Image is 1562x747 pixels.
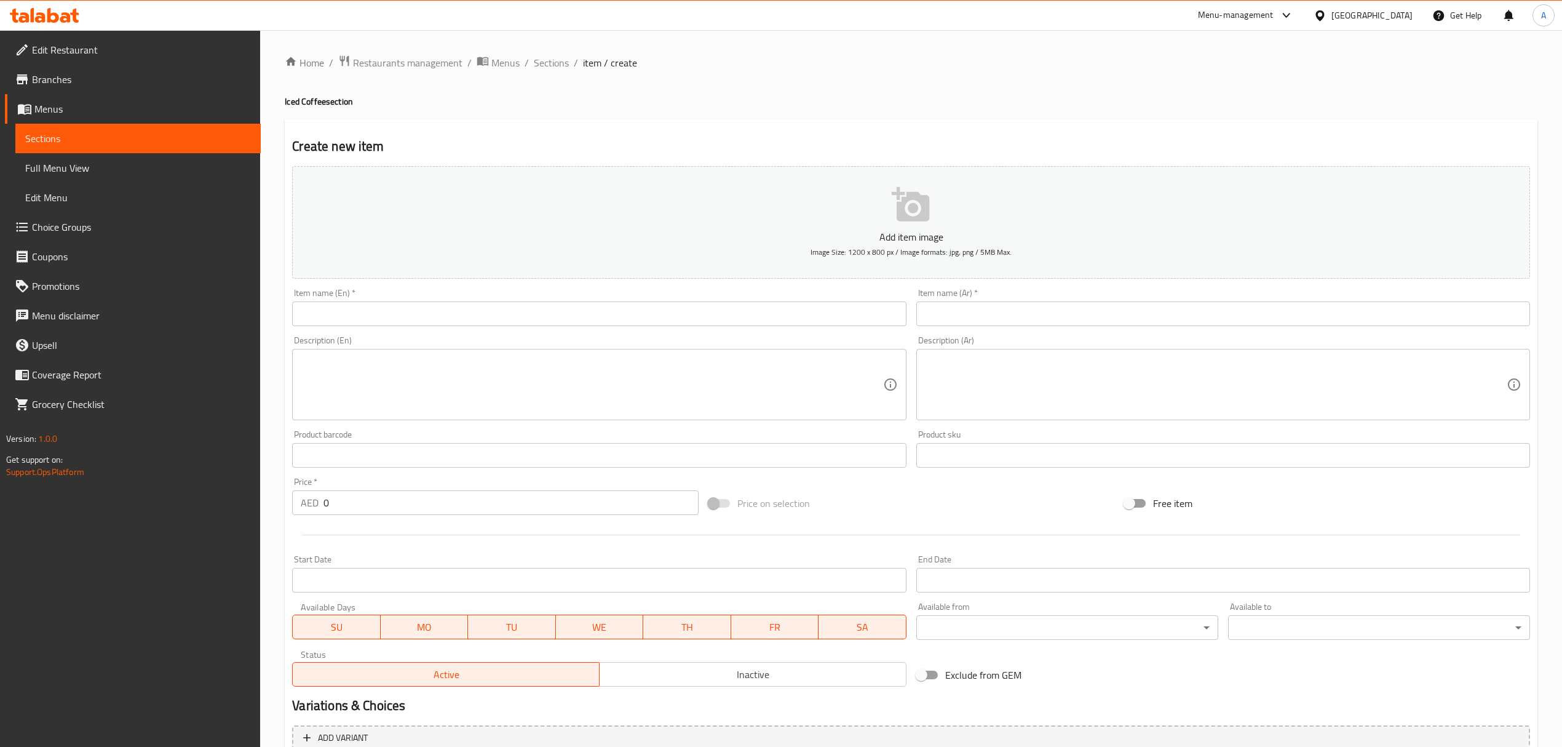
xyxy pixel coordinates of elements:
span: Get support on: [6,452,63,468]
a: Menus [5,94,261,124]
span: Exclude from GEM [945,668,1021,682]
input: Enter name Ar [916,302,1530,326]
li: / [525,55,529,70]
input: Please enter product sku [916,443,1530,468]
span: TU [473,618,551,636]
button: FR [731,615,819,639]
div: [GEOGRAPHIC_DATA] [1331,9,1413,22]
input: Please enter price [323,490,698,515]
span: Sections [25,131,251,146]
span: FR [736,618,814,636]
a: Menu disclaimer [5,301,261,330]
span: Upsell [32,338,251,353]
span: A [1541,9,1546,22]
span: Menus [491,55,520,70]
span: Active [298,666,595,684]
a: Promotions [5,271,261,301]
button: Active [292,662,600,687]
div: ​ [916,615,1218,640]
span: Price on selection [737,496,810,511]
span: Inactive [605,666,902,684]
p: Add item image [311,230,1511,244]
div: ​ [1228,615,1530,640]
div: Menu-management [1198,8,1274,23]
input: Enter name En [292,302,906,326]
h2: Create new item [292,137,1530,156]
span: Menu disclaimer [32,308,251,323]
button: SA [819,615,906,639]
span: item / create [583,55,637,70]
a: Upsell [5,330,261,360]
span: Version: [6,431,36,447]
a: Menus [477,55,520,71]
input: Please enter product barcode [292,443,906,468]
span: Coverage Report [32,367,251,382]
button: TU [468,615,556,639]
span: SU [298,618,375,636]
span: Branches [32,72,251,87]
a: Branches [5,65,261,94]
button: Add item imageImage Size: 1200 x 800 px / Image formats: jpg, png / 5MB Max. [292,166,1530,279]
a: Grocery Checklist [5,389,261,419]
span: MO [386,618,464,636]
h2: Variations & Choices [292,697,1530,715]
a: Restaurants management [338,55,462,71]
span: 1.0.0 [38,431,57,447]
span: Promotions [32,279,251,294]
span: Full Menu View [25,161,251,175]
a: Full Menu View [15,153,261,183]
a: Edit Restaurant [5,35,261,65]
button: Inactive [599,662,906,687]
span: Restaurants management [353,55,462,70]
span: Choice Groups [32,220,251,234]
li: / [467,55,472,70]
a: Support.OpsPlatform [6,464,84,480]
button: TH [643,615,731,639]
a: Edit Menu [15,183,261,212]
span: Image Size: 1200 x 800 px / Image formats: jpg, png / 5MB Max. [811,245,1012,259]
span: Grocery Checklist [32,397,251,412]
li: / [329,55,333,70]
p: AED [301,495,319,510]
span: Edit Menu [25,190,251,205]
span: Add variant [318,730,368,746]
button: MO [381,615,469,639]
li: / [574,55,578,70]
a: Sections [534,55,569,70]
span: WE [561,618,639,636]
span: Edit Restaurant [32,42,251,57]
a: Home [285,55,324,70]
a: Coupons [5,242,261,271]
span: SA [823,618,902,636]
span: Menus [34,102,251,116]
a: Sections [15,124,261,153]
span: Coupons [32,249,251,264]
button: WE [556,615,644,639]
span: Free item [1153,496,1192,511]
nav: breadcrumb [285,55,1537,71]
a: Coverage Report [5,360,261,389]
span: TH [648,618,726,636]
a: Choice Groups [5,212,261,242]
h4: Iced Coffee section [285,95,1537,108]
button: SU [292,615,380,639]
